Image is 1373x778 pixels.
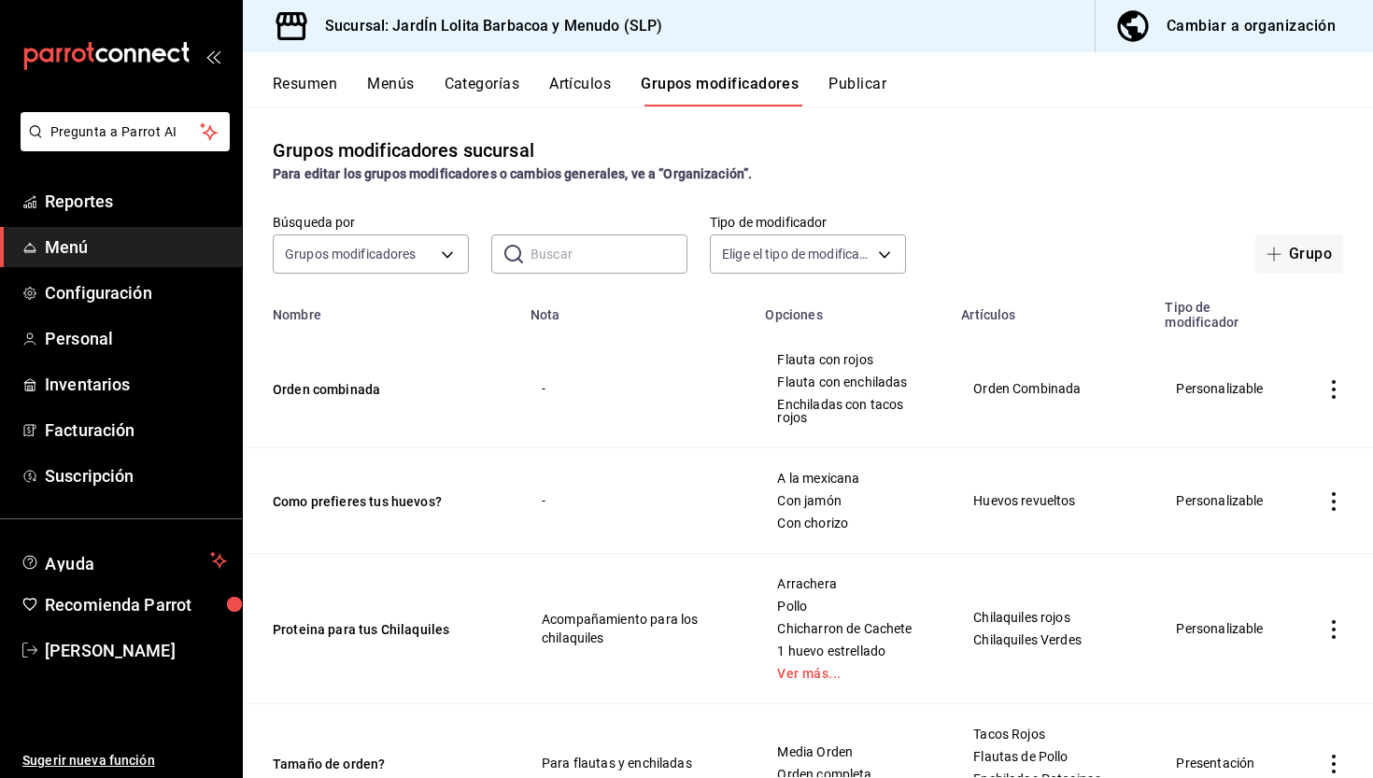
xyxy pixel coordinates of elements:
[777,516,927,530] span: Con chorizo
[777,644,927,658] span: 1 huevo estrellado
[973,750,1130,763] span: Flautas de Pollo
[22,751,227,771] span: Sugerir nueva función
[273,216,469,229] label: Búsqueda por
[531,235,687,273] input: Buscar
[273,380,497,399] button: Orden combinada
[777,472,927,485] span: A la mexicana
[273,755,497,773] button: Tamaño de orden?
[273,620,497,639] button: Proteina para tus Chilaquiles
[13,135,230,155] a: Pregunta a Parrot AI
[777,353,927,366] span: Flauta con rojos
[45,280,227,305] span: Configuración
[45,189,227,214] span: Reportes
[45,234,227,260] span: Menú
[45,417,227,443] span: Facturación
[1255,234,1343,274] button: Grupo
[1154,289,1295,330] th: Tipo de modificador
[777,622,927,635] span: Chicharron de Cachete
[273,136,534,164] div: Grupos modificadores sucursal
[367,75,414,106] button: Menús
[973,494,1130,507] span: Huevos revueltos
[777,600,927,613] span: Pollo
[273,492,497,511] button: Como prefieres tus huevos?
[754,289,950,330] th: Opciones
[777,577,927,590] span: Arrachera
[1154,448,1295,554] td: Personalizable
[1324,620,1343,639] button: actions
[285,245,417,263] span: Grupos modificadores
[21,112,230,151] button: Pregunta a Parrot AI
[50,122,201,142] span: Pregunta a Parrot AI
[243,289,519,330] th: Nombre
[519,448,754,554] td: -
[549,75,611,106] button: Artículos
[273,75,337,106] button: Resumen
[973,382,1130,395] span: Orden Combinada
[641,75,799,106] button: Grupos modificadores
[273,75,1373,106] div: navigation tabs
[45,592,227,617] span: Recomienda Parrot
[777,398,927,424] span: Enchiladas con tacos rojos
[1154,554,1295,704] td: Personalizable
[273,166,752,181] strong: Para editar los grupos modificadores o cambios generales, ve a “Organización”.
[722,245,871,263] span: Elige el tipo de modificador
[519,330,754,448] td: -
[710,216,906,229] label: Tipo de modificador
[973,611,1130,624] span: Chilaquiles rojos
[777,667,927,680] a: Ver más...
[777,375,927,389] span: Flauta con enchiladas
[1324,755,1343,773] button: actions
[1154,330,1295,448] td: Personalizable
[45,549,203,572] span: Ayuda
[950,289,1154,330] th: Artículos
[828,75,886,106] button: Publicar
[1324,380,1343,399] button: actions
[519,289,754,330] th: Nota
[45,372,227,397] span: Inventarios
[973,633,1130,646] span: Chilaquiles Verdes
[445,75,520,106] button: Categorías
[45,638,227,663] span: [PERSON_NAME]
[205,49,220,64] button: open_drawer_menu
[45,463,227,488] span: Suscripción
[519,554,754,704] td: Acompañamiento para los chilaquiles
[1167,13,1336,39] div: Cambiar a organización
[777,745,927,758] span: Media Orden
[45,326,227,351] span: Personal
[973,728,1130,741] span: Tacos Rojos
[1324,492,1343,511] button: actions
[777,494,927,507] span: Con jamón
[310,15,662,37] h3: Sucursal: JardÍn Lolita Barbacoa y Menudo (SLP)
